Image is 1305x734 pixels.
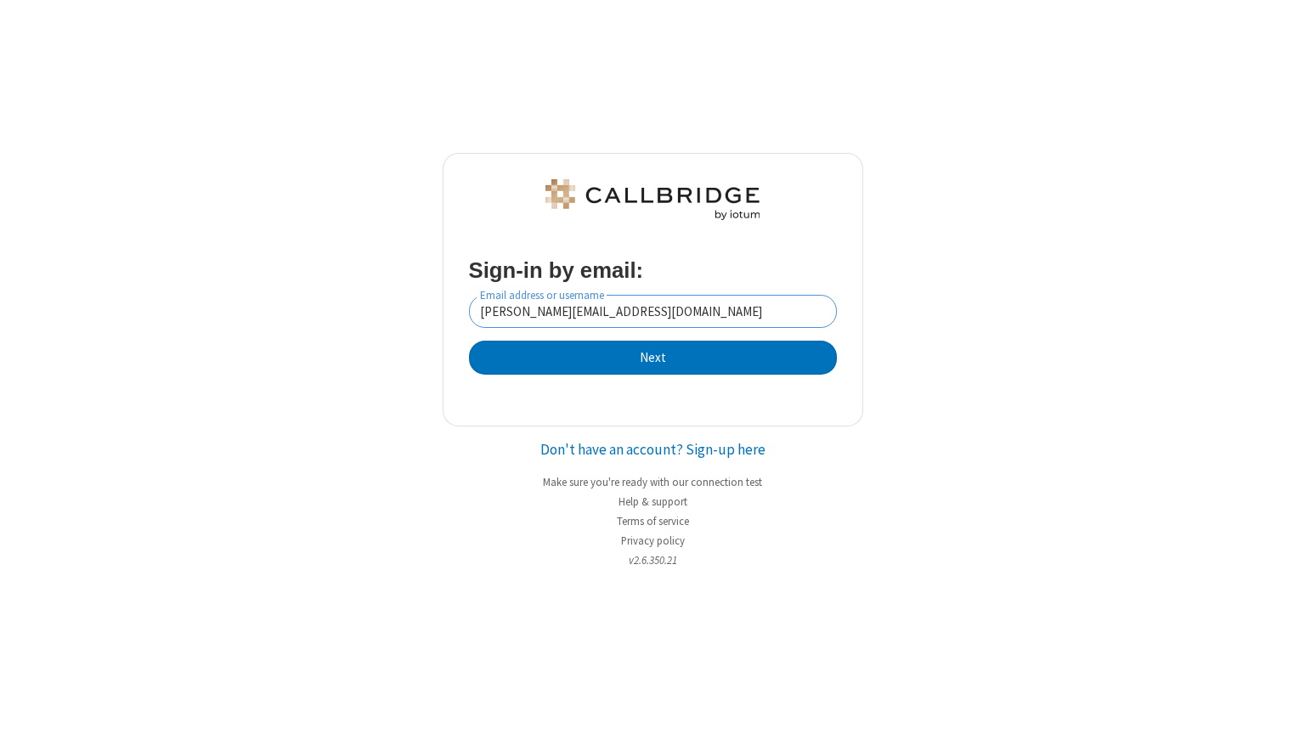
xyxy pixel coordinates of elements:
[469,341,837,375] button: Next
[543,475,762,489] a: Make sure you're ready with our connection test
[542,179,763,220] img: logo.png
[540,440,765,459] a: Don't have an account? Sign-up here
[619,494,687,509] a: Help & support
[469,258,837,282] h3: Sign-in by email:
[443,552,863,568] li: v2.6.350.21
[469,295,837,328] input: Email address or username
[617,514,689,528] a: Terms of service
[621,534,685,548] a: Privacy policy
